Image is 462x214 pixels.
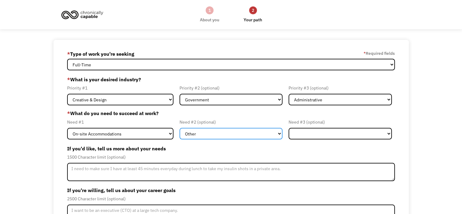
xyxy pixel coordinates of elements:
div: Your path [244,16,262,23]
label: What is your desired industry? [67,75,395,84]
a: 2Your path [244,6,262,23]
div: 1 [206,6,214,14]
div: Priority #1 [67,84,173,92]
div: Priority #3 (optional) [289,84,392,92]
div: 1500 Character limit (optional) [67,153,395,161]
label: Required fields [364,50,395,57]
div: 2500 Character limit (optional) [67,195,395,202]
img: Chronically Capable logo [60,8,105,21]
label: Type of work you're seeking [67,49,134,59]
label: What do you need to succeed at work? [67,110,395,117]
div: Need #3 (optional) [289,118,392,126]
div: Need #1 [67,118,173,126]
div: About you [200,16,219,23]
label: If you'd like, tell us more about your needs [67,144,395,153]
div: Need #2 (optional) [180,118,283,126]
a: 1About you [200,6,219,23]
label: If you're willing, tell us about your career goals [67,185,395,195]
div: Priority #2 (optional) [180,84,283,92]
div: 2 [249,6,257,14]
